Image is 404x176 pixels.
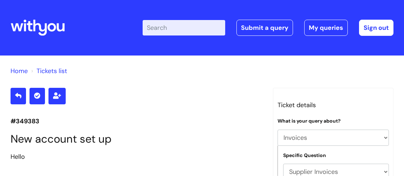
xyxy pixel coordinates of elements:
div: | - [143,20,393,36]
h3: Ticket details [278,99,389,111]
input: Search [143,20,225,35]
a: Tickets list [37,67,67,75]
li: Solution home [11,65,28,77]
li: Tickets list [30,65,67,77]
h1: New account set up [11,132,262,145]
label: Specific Question [283,152,326,158]
a: Home [11,67,28,75]
a: Sign out [359,20,393,36]
div: Hello [11,151,262,162]
a: My queries [304,20,348,36]
a: Submit a query [236,20,293,36]
p: #349383 [11,116,262,127]
label: What is your query about? [278,118,341,124]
